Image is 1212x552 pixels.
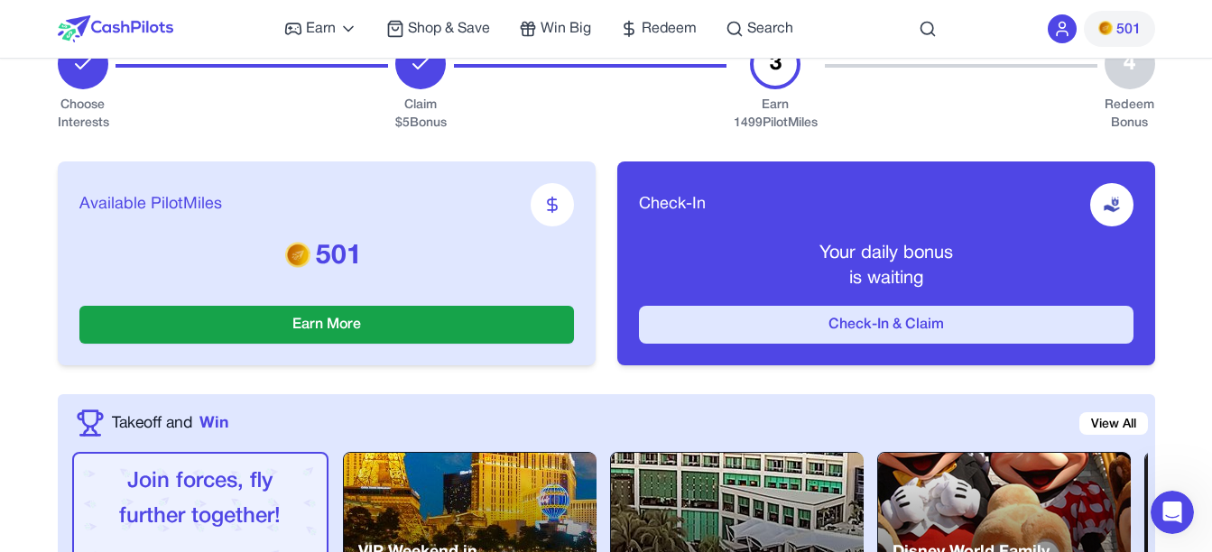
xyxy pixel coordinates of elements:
span: Takeoff and [112,411,192,435]
p: Your daily bonus [639,241,1133,266]
a: View All [1079,412,1148,435]
span: Win Big [541,18,591,40]
img: CashPilots Logo [58,15,173,42]
p: 501 [79,241,574,273]
button: Check-In & Claim [639,306,1133,344]
button: Earn More [79,306,574,344]
img: PMs [285,242,310,267]
a: Search [726,18,793,40]
span: Earn [306,18,336,40]
span: Win [199,411,228,435]
a: Takeoff andWin [112,411,228,435]
div: Choose Interests [58,97,108,133]
span: 501 [1116,19,1141,41]
span: is waiting [849,271,923,287]
span: Redeem [642,18,697,40]
div: Earn 1499 PilotMiles [734,97,818,133]
div: 4 [1105,39,1155,89]
a: Redeem [620,18,697,40]
button: PMs501 [1084,11,1155,47]
div: 3 [750,39,800,89]
div: Redeem Bonus [1105,97,1155,133]
div: Claim $ 5 Bonus [395,97,447,133]
span: Available PilotMiles [79,192,222,217]
a: Shop & Save [386,18,490,40]
img: receive-dollar [1103,196,1121,214]
a: Earn [284,18,357,40]
span: Shop & Save [408,18,490,40]
iframe: Intercom live chat [1151,491,1194,534]
img: PMs [1098,21,1113,35]
span: Check-In [639,192,706,217]
span: Search [747,18,793,40]
a: Win Big [519,18,591,40]
p: Join forces, fly further together! [88,465,312,535]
